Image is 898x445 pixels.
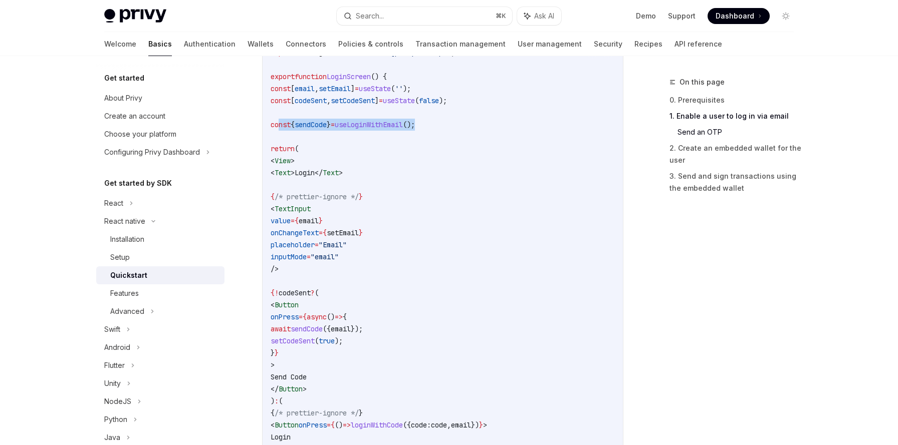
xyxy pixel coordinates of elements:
[351,84,355,93] span: ]
[271,84,291,93] span: const
[496,12,506,20] span: ⌘ K
[275,288,279,297] span: !
[271,288,275,297] span: {
[271,96,291,105] span: const
[275,420,299,429] span: Button
[355,84,359,93] span: =
[275,204,311,213] span: TextInput
[271,240,315,249] span: placeholder
[359,228,363,237] span: }
[271,300,275,309] span: <
[669,92,802,108] a: 0. Prerequisites
[104,431,120,443] div: Java
[359,84,391,93] span: useState
[275,348,279,357] span: }
[295,168,315,177] span: Login
[295,120,327,129] span: sendCode
[104,215,145,227] div: React native
[335,336,343,345] span: );
[319,228,323,237] span: =
[104,32,136,56] a: Welcome
[415,96,419,105] span: (
[383,96,415,105] span: useState
[359,192,363,201] span: }
[104,9,166,23] img: light logo
[104,395,131,407] div: NodeJS
[110,287,139,299] div: Features
[275,192,359,201] span: /* prettier-ignore */
[291,168,295,177] span: >
[275,300,299,309] span: Button
[395,84,403,93] span: ''
[104,341,130,353] div: Android
[271,360,275,369] span: >
[327,420,331,429] span: =
[343,312,347,321] span: {
[415,32,506,56] a: Transaction management
[271,432,291,441] span: Login
[96,266,224,284] a: Quickstart
[104,110,165,122] div: Create an account
[271,168,275,177] span: <
[271,144,295,153] span: return
[271,72,295,81] span: export
[104,72,144,84] h5: Get started
[379,96,383,105] span: =
[110,305,144,317] div: Advanced
[303,384,307,393] span: >
[271,156,275,165] span: <
[431,420,447,429] span: code
[778,8,794,24] button: Toggle dark mode
[110,233,144,245] div: Installation
[291,120,295,129] span: {
[271,384,279,393] span: </
[403,420,411,429] span: ({
[307,252,311,261] span: =
[339,168,343,177] span: >
[669,168,802,196] a: 3. Send and sign transactions using the embedded wallet
[295,144,299,153] span: (
[636,11,656,21] a: Demo
[323,228,327,237] span: {
[315,168,323,177] span: </
[271,336,315,345] span: setCodeSent
[291,216,295,225] span: =
[271,324,291,333] span: await
[104,146,200,158] div: Configuring Privy Dashboard
[184,32,236,56] a: Authentication
[271,192,275,201] span: {
[291,84,295,93] span: [
[323,168,339,177] span: Text
[275,168,291,177] span: Text
[447,420,451,429] span: ,
[331,96,375,105] span: setCodeSent
[299,216,319,225] span: email
[299,420,327,429] span: onPress
[518,32,582,56] a: User management
[716,11,754,21] span: Dashboard
[315,288,319,297] span: (
[327,228,359,237] span: setEmail
[271,120,291,129] span: const
[351,324,363,333] span: });
[668,11,696,21] a: Support
[291,156,295,165] span: >
[275,156,291,165] span: View
[104,323,120,335] div: Swift
[279,396,283,405] span: (
[338,32,403,56] a: Policies & controls
[271,264,279,273] span: />
[271,396,275,405] span: )
[439,96,447,105] span: );
[479,420,483,429] span: }
[356,10,384,22] div: Search...
[311,252,339,261] span: "email"
[299,312,303,321] span: =
[419,96,439,105] span: false
[327,96,331,105] span: ,
[403,84,411,93] span: );
[110,251,130,263] div: Setup
[669,140,802,168] a: 2. Create an embedded wallet for the user
[315,84,319,93] span: ,
[275,408,359,417] span: /* prettier-ignore */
